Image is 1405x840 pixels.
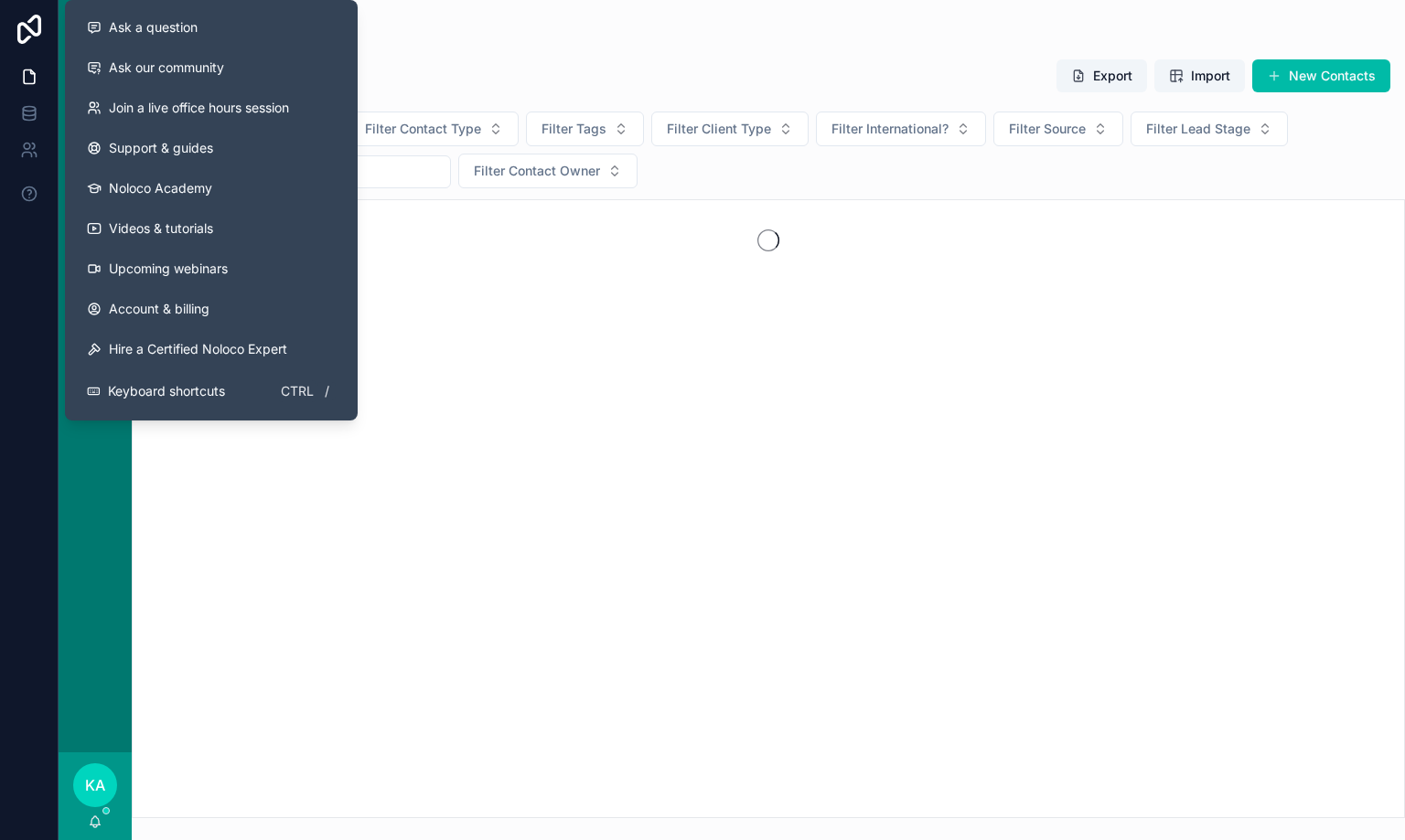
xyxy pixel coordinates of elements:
span: Support & guides [109,139,213,157]
button: Select Button [993,112,1123,146]
button: Keyboard shortcutsCtrl/ [72,369,350,413]
span: Filter Contact Type [365,120,481,138]
button: Hire a Certified Noloco Expert [72,329,350,369]
span: Upcoming webinars [109,260,228,278]
a: Noloco Academy [72,168,350,208]
span: Filter International? [831,120,949,138]
button: Select Button [816,112,986,146]
span: / [319,384,334,399]
a: Join a live office hours session [72,88,350,128]
a: Account & billing [72,289,350,329]
span: Ctrl [279,380,316,402]
span: Filter Source [1009,120,1086,138]
span: Ask our community [109,58,224,77]
button: New Contacts [1252,59,1390,92]
span: Filter Client Type [667,120,771,138]
a: Videos & tutorials [72,208,350,249]
span: Import [1191,67,1230,85]
button: Export [1056,59,1147,92]
button: Select Button [458,154,638,188]
span: Join a live office hours session [109,99,289,117]
span: Filter Lead Stage [1146,120,1250,138]
span: Videos & tutorials [109,219,213,238]
div: scrollable content [59,73,132,435]
button: Select Button [651,112,809,146]
a: Upcoming webinars [72,249,350,289]
a: Support & guides [72,128,350,168]
button: Select Button [1131,112,1288,146]
span: Ask a question [109,18,198,37]
span: Noloco Academy [109,179,212,197]
button: Import [1154,59,1245,92]
button: Ask a question [72,7,350,48]
span: Account & billing [109,300,209,318]
button: Select Button [526,112,644,146]
span: Keyboard shortcuts [108,382,225,400]
span: Hire a Certified Noloco Expert [109,340,287,358]
button: Select Button [349,112,519,146]
span: KA [85,774,105,796]
a: Ask our community [72,48,350,88]
span: Filter Tags [542,120,606,138]
span: Filter Contact Owner [474,162,600,180]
